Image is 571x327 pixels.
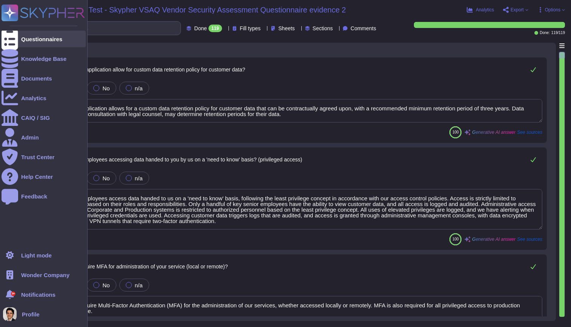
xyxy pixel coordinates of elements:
[21,76,52,81] div: Documents
[51,296,542,319] textarea: Yes, we require Multi-Factor Authentication (MFA) for the administration of our services, whether...
[517,130,542,135] span: See sources
[135,85,143,91] span: n/a
[21,272,69,278] span: Wonder Company
[135,175,143,181] span: n/a
[350,26,376,31] span: Comments
[472,237,515,242] span: Generative AI answer
[2,149,86,165] a: Trust Center
[21,56,66,62] div: Knowledge Base
[3,307,17,321] img: user
[2,188,86,205] a: Feedback
[21,115,50,121] div: CAIQ / SIG
[540,31,550,35] span: Done:
[21,36,62,42] div: Questionnaires
[60,67,245,73] span: Does your application allow for custom data retention policy for customer data?
[60,157,302,163] span: Are your employees accessing data handed to you by us on a 'need to know' basis? (privileged access)
[11,291,15,296] div: 9+
[21,174,53,180] div: Help Center
[21,253,52,258] div: Light mode
[194,26,207,31] span: Done
[22,312,40,317] span: Profile
[545,8,560,12] span: Options
[21,95,46,101] div: Analytics
[21,135,39,140] div: Admin
[102,85,110,91] span: No
[51,99,542,122] textarea: Yes, our application allows for a custom data retention policy for customer data that can be cont...
[2,306,22,322] button: user
[240,26,261,31] span: Fill types
[278,26,295,31] span: Sheets
[2,168,86,185] a: Help Center
[208,25,222,32] div: 119
[30,22,181,35] input: Search by keywords
[2,50,86,67] a: Knowledge Base
[102,282,110,288] span: No
[2,70,86,87] a: Documents
[102,175,110,181] span: No
[89,6,346,14] span: Test - Skypher VSAQ Vendor Security Assessment Questionnaire evidence 2
[2,90,86,106] a: Analytics
[472,130,515,135] span: Generative AI answer
[2,109,86,126] a: CAIQ / SIG
[21,194,47,199] div: Feedback
[551,31,565,35] span: 119 / 119
[51,189,542,229] textarea: Yes, our employees access data handed to us on a 'need to know' basis, following the least privil...
[452,130,459,134] span: 100
[517,237,542,242] span: See sources
[135,282,143,288] span: n/a
[313,26,333,31] span: Sections
[511,8,524,12] span: Export
[476,8,494,12] span: Analytics
[2,129,86,146] a: Admin
[60,263,228,270] span: Do you require MFA for administration of your service (local or remote)?
[21,154,54,160] div: Trust Center
[452,237,459,241] span: 100
[2,31,86,47] a: Questionnaires
[467,7,494,13] button: Analytics
[21,292,56,298] span: Notifications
